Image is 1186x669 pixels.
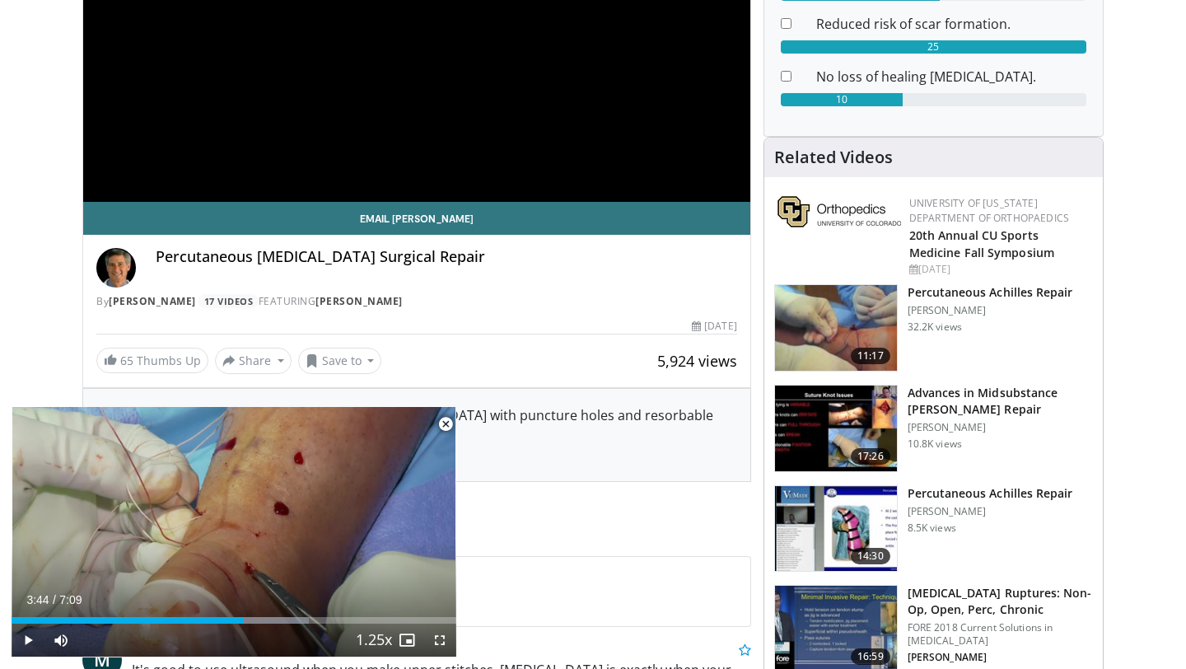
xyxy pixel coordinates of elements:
a: [PERSON_NAME] [109,294,196,308]
p: FORE 2018 Current Solutions in [MEDICAL_DATA] [908,621,1093,648]
div: [DATE] [909,262,1090,277]
p: [PERSON_NAME] [908,505,1073,518]
button: Playback Rate [357,624,390,657]
div: 25 [781,40,1086,54]
a: 17 Videos [198,294,259,308]
button: Share [215,348,292,374]
span: 5,924 views [657,351,737,371]
h4: Related Videos [774,147,893,167]
h3: Percutaneous Achilles Repair [908,485,1073,502]
p: [PERSON_NAME] [908,304,1073,317]
span: 17:26 [851,448,890,465]
button: Fullscreen [423,624,456,657]
span: 7:09 [59,593,82,606]
button: Close [429,407,462,442]
a: Email [PERSON_NAME] [83,202,750,235]
a: 14:30 Percutaneous Achilles Repair [PERSON_NAME] 8.5K views [774,485,1093,573]
a: 20th Annual CU Sports Medicine Fall Symposium [909,227,1054,260]
p: [PERSON_NAME] [908,421,1093,434]
dd: No loss of healing [MEDICAL_DATA]. [804,67,1099,87]
span: 3:44 [26,593,49,606]
button: Enable picture-in-picture mode [390,624,423,657]
div: Surgical technique for repairing the ruptured [MEDICAL_DATA] with puncture holes and resorbable s... [100,405,734,465]
h4: Percutaneous [MEDICAL_DATA] Surgical Repair [156,248,737,266]
a: University of [US_STATE] Department of Orthopaedics [909,196,1069,225]
p: 8.5K views [908,522,956,535]
h3: [MEDICAL_DATA] Ruptures: Non-Op, Open, Perc, Chronic [908,585,1093,618]
a: 65 Thumbs Up [96,348,208,373]
div: [DATE] [692,319,736,334]
h3: Percutaneous Achilles Repair [908,284,1073,301]
small: [DATE] [237,643,269,658]
a: [PERSON_NAME] [132,641,234,659]
span: 16:59 [851,648,890,665]
span: / [53,593,56,606]
img: 2744df12-43f9-44a0-9793-88526dca8547.150x105_q85_crop-smart_upscale.jpg [775,386,897,471]
dd: Reduced risk of scar formation. [804,14,1099,34]
video-js: Video Player [12,407,456,657]
img: 355603a8-37da-49b6-856f-e00d7e9307d3.png.150x105_q85_autocrop_double_scale_upscale_version-0.2.png [777,196,901,227]
img: bKdxKv0jK92UJBOH4xMDoxOjBzMTt2bJ_2.150x105_q85_crop-smart_upscale.jpg [775,486,897,572]
button: Save to [298,348,382,374]
p: [PERSON_NAME] [908,651,1093,664]
button: Play [12,624,44,657]
p: 10.8K views [908,437,962,451]
button: Mute [44,624,77,657]
div: Progress Bar [12,617,456,624]
img: Avatar [96,248,136,288]
a: 11:17 Percutaneous Achilles Repair [PERSON_NAME] 32.2K views [774,284,1093,372]
a: [PERSON_NAME] [315,294,403,308]
span: 65 [120,353,133,368]
img: 2e74dc0b-20c0-45f6-b916-4deb0511c45e.150x105_q85_crop-smart_upscale.jpg [775,285,897,371]
div: 10 [781,93,904,106]
h3: Advances in Midsubstance [PERSON_NAME] Repair [908,385,1093,418]
span: 11:17 [851,348,890,364]
span: 14:30 [851,548,890,564]
div: By FEATURING [96,294,737,309]
a: 17:26 Advances in Midsubstance [PERSON_NAME] Repair [PERSON_NAME] 10.8K views [774,385,1093,472]
p: 32.2K views [908,320,962,334]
